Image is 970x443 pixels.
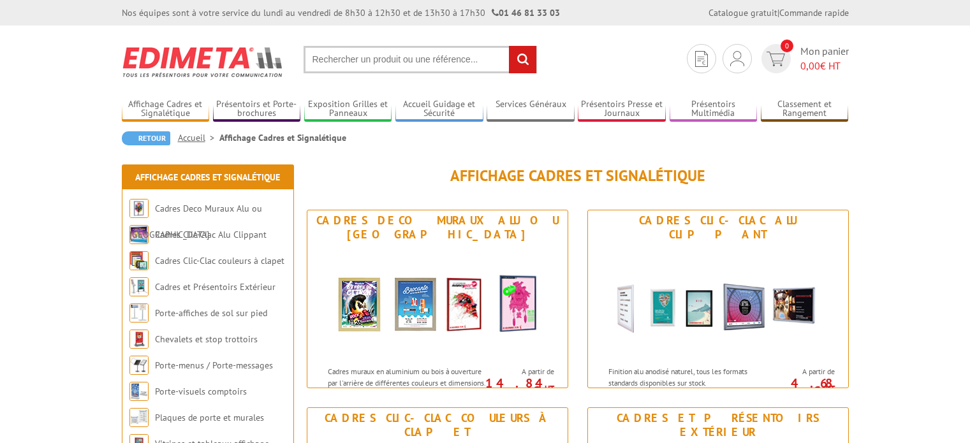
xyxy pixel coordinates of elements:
li: Affichage Cadres et Signalétique [219,131,346,144]
img: Cadres Deco Muraux Alu ou Bois [129,199,149,218]
img: Cadres Clic-Clac Alu Clippant [600,245,836,359]
img: devis rapide [730,51,744,66]
a: Présentoirs Multimédia [670,99,758,120]
a: Cadres Clic-Clac Alu Clippant [155,229,267,240]
img: Porte-visuels comptoirs [129,382,149,401]
div: Cadres et Présentoirs Extérieur [591,411,845,439]
div: | [709,6,849,19]
a: Cadres Deco Muraux Alu ou [GEOGRAPHIC_DATA] Cadres Deco Muraux Alu ou Bois Cadres muraux en alumi... [307,210,568,388]
img: devis rapide [695,51,708,67]
a: Commande rapide [779,7,849,18]
input: Rechercher un produit ou une référence... [304,46,537,73]
input: rechercher [509,46,536,73]
img: Chevalets et stop trottoirs [129,330,149,349]
img: Porte-menus / Porte-messages [129,356,149,375]
span: A partir de [489,367,554,377]
a: Catalogue gratuit [709,7,777,18]
p: Cadres muraux en aluminium ou bois à ouverture par l'arrière de différentes couleurs et dimension... [328,366,486,410]
span: Mon panier [800,44,849,73]
p: 14.84 € [483,379,554,395]
a: Accueil [178,132,219,143]
a: Chevalets et stop trottoirs [155,333,258,345]
a: Exposition Grilles et Panneaux [304,99,392,120]
a: Affichage Cadres et Signalétique [122,99,210,120]
a: Accueil Guidage et Sécurité [395,99,483,120]
div: Cadres Deco Muraux Alu ou [GEOGRAPHIC_DATA] [311,214,564,242]
a: Cadres et Présentoirs Extérieur [155,281,276,293]
a: Porte-menus / Porte-messages [155,359,273,371]
p: 4.68 € [763,379,835,395]
a: Services Généraux [487,99,575,120]
a: Cadres Deco Muraux Alu ou [GEOGRAPHIC_DATA] [129,203,262,240]
div: Cadres Clic-Clac couleurs à clapet [311,411,564,439]
img: Plaques de porte et murales [129,408,149,427]
a: Cadres Clic-Clac Alu Clippant Cadres Clic-Clac Alu Clippant Finition alu anodisé naturel, tous le... [587,210,849,388]
span: 0,00 [800,59,820,72]
a: Présentoirs et Porte-brochures [213,99,301,120]
a: Porte-visuels comptoirs [155,386,247,397]
a: Classement et Rangement [761,99,849,120]
span: € HT [800,59,849,73]
div: Nos équipes sont à votre service du lundi au vendredi de 8h30 à 12h30 et de 13h30 à 17h30 [122,6,560,19]
img: Cadres et Présentoirs Extérieur [129,277,149,296]
a: devis rapide 0 Mon panier 0,00€ HT [758,44,849,73]
a: Retour [122,131,170,145]
img: devis rapide [767,52,785,66]
a: Cadres Clic-Clac couleurs à clapet [155,255,284,266]
a: Porte-affiches de sol sur pied [155,307,267,319]
a: Présentoirs Presse et Journaux [578,99,666,120]
sup: HT [825,383,835,394]
p: Finition alu anodisé naturel, tous les formats standards disponibles sur stock. [608,366,767,388]
img: Porte-affiches de sol sur pied [129,303,149,323]
span: 0 [781,40,793,52]
h1: Affichage Cadres et Signalétique [307,168,849,184]
img: Cadres Clic-Clac couleurs à clapet [129,251,149,270]
sup: HT [545,383,554,394]
img: Edimeta [122,38,284,85]
strong: 01 46 81 33 03 [492,7,560,18]
a: Affichage Cadres et Signalétique [135,171,280,183]
div: Cadres Clic-Clac Alu Clippant [591,214,845,242]
span: A partir de [770,367,835,377]
img: Cadres Deco Muraux Alu ou Bois [320,245,555,359]
a: Plaques de porte et murales [155,412,264,423]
